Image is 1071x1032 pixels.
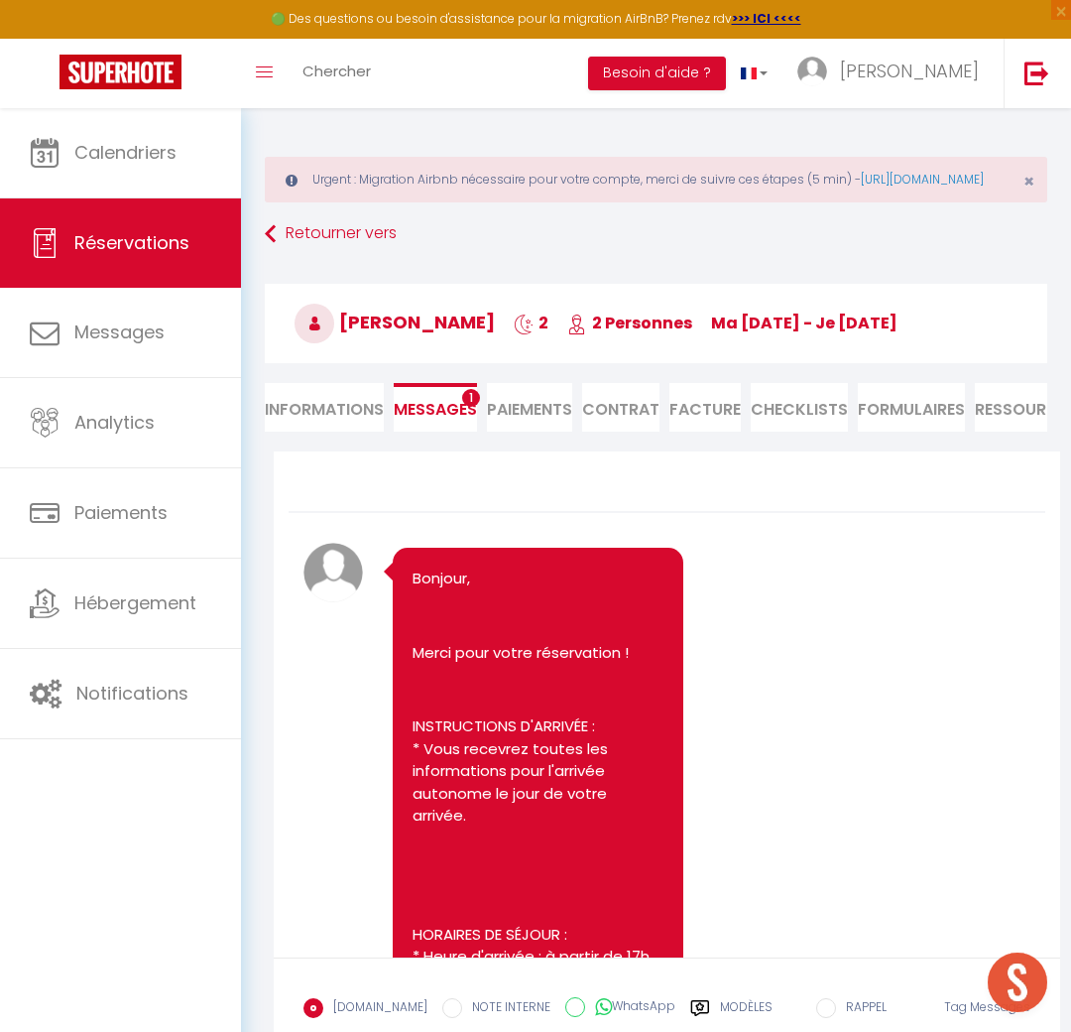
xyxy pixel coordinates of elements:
[74,320,165,344] span: Messages
[861,171,984,188] a: [URL][DOMAIN_NAME]
[514,312,548,334] span: 2
[797,57,827,86] img: ...
[303,543,363,602] img: avatar.png
[836,998,887,1020] label: RAPPEL
[988,953,1047,1012] div: Ouvrir le chat
[944,998,1030,1015] span: Tag Messages
[711,312,897,334] span: ma [DATE] - je [DATE]
[588,57,726,90] button: Besoin d'aide ?
[302,61,371,81] span: Chercher
[74,140,177,165] span: Calendriers
[751,383,848,432] li: CHECKLISTS
[288,39,386,108] a: Chercher
[295,310,495,334] span: [PERSON_NAME]
[265,157,1047,202] div: Urgent : Migration Airbnb nécessaire pour votre compte, merci de suivre ces étapes (5 min) -
[413,568,663,590] p: Bonjour,
[413,715,663,828] p: INSTRUCTIONS D'ARRIVÉE : * Vous recevrez toutes les informations pour l'arrivée autonome le jour ...
[265,216,1047,252] a: Retourner vers
[782,39,1004,108] a: ... [PERSON_NAME]
[585,997,675,1019] label: WhatsApp
[1023,169,1034,193] span: ×
[323,998,427,1020] label: [DOMAIN_NAME]
[76,681,188,706] span: Notifications
[265,383,384,432] li: Informations
[567,312,692,334] span: 2 Personnes
[394,398,477,421] span: Messages
[669,383,741,432] li: Facture
[413,924,663,1013] p: HORAIRES DE SÉJOUR : * Heure d'arrivée : à partir de 17h. * Heure de départ : jusqu'à 11h le jour...
[462,389,480,407] span: 1
[413,642,663,665] p: Merci pour votre réservation !
[59,55,181,89] img: Super Booking
[1024,61,1049,85] img: logout
[582,383,659,432] li: Contrat
[840,59,979,83] span: [PERSON_NAME]
[74,500,168,525] span: Paiements
[74,590,196,615] span: Hébergement
[462,998,550,1020] label: NOTE INTERNE
[487,383,572,432] li: Paiements
[74,410,155,435] span: Analytics
[732,10,801,27] a: >>> ICI <<<<
[1023,173,1034,191] button: Close
[74,230,189,255] span: Réservations
[858,383,965,432] li: FORMULAIRES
